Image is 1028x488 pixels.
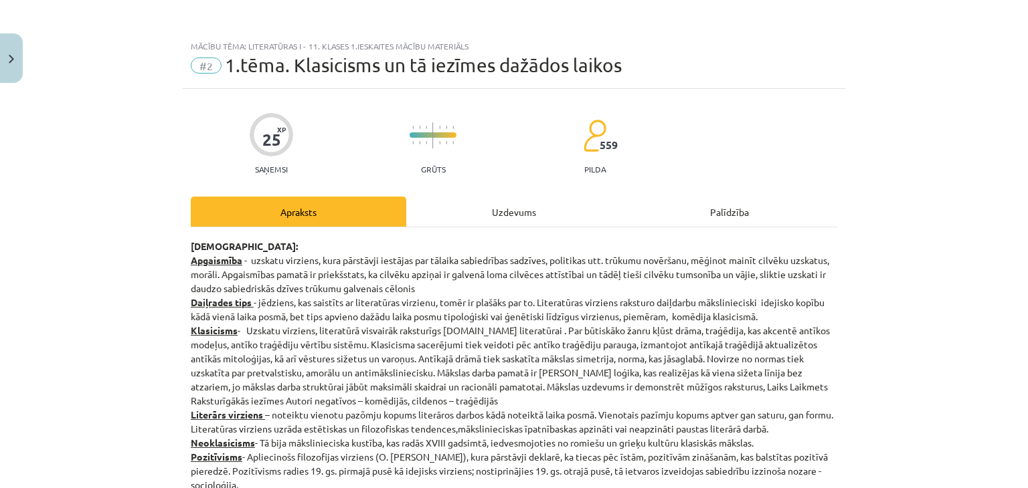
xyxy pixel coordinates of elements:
span: XP [277,126,286,133]
p: Grūts [421,164,446,174]
strong: [DEMOGRAPHIC_DATA]: [191,240,298,252]
img: icon-short-line-57e1e144782c952c97e751825c79c345078a6d821885a25fce030b3d8c18986b.svg [446,141,447,144]
div: Apraksts [191,197,406,227]
div: Mācību tēma: Literatūras i - 11. klases 1.ieskaites mācību materiāls [191,41,837,51]
img: icon-long-line-d9ea69661e0d244f92f715978eff75569469978d946b2353a9bb055b3ed8787d.svg [432,122,434,148]
img: icon-short-line-57e1e144782c952c97e751825c79c345078a6d821885a25fce030b3d8c18986b.svg [426,126,427,129]
strong: Neoklasicisms [191,437,255,449]
img: icon-short-line-57e1e144782c952c97e751825c79c345078a6d821885a25fce030b3d8c18986b.svg [412,141,414,144]
img: icon-short-line-57e1e144782c952c97e751825c79c345078a6d821885a25fce030b3d8c18986b.svg [419,141,420,144]
strong: Klasicisms [191,324,238,336]
img: icon-short-line-57e1e144782c952c97e751825c79c345078a6d821885a25fce030b3d8c18986b.svg [426,141,427,144]
img: icon-short-line-57e1e144782c952c97e751825c79c345078a6d821885a25fce030b3d8c18986b.svg [452,141,454,144]
div: Palīdzība [622,197,837,227]
u: Apgaismība [191,254,242,266]
span: 559 [600,139,618,151]
img: icon-short-line-57e1e144782c952c97e751825c79c345078a6d821885a25fce030b3d8c18986b.svg [439,141,440,144]
img: icon-short-line-57e1e144782c952c97e751825c79c345078a6d821885a25fce030b3d8c18986b.svg [439,126,440,129]
img: students-c634bb4e5e11cddfef0936a35e636f08e4e9abd3cc4e673bd6f9a4125e45ecb1.svg [583,119,606,152]
div: Uzdevums [406,197,622,227]
span: 1.tēma. Klasicisms un tā iezīmes dažādos laikos [225,54,622,76]
strong: Daiļrades tips [191,296,252,308]
img: icon-short-line-57e1e144782c952c97e751825c79c345078a6d821885a25fce030b3d8c18986b.svg [419,126,420,129]
img: icon-short-line-57e1e144782c952c97e751825c79c345078a6d821885a25fce030b3d8c18986b.svg [452,126,454,129]
span: #2 [191,57,222,74]
strong: Literārs virziens [191,408,263,420]
strong: Pozitīvisms [191,451,242,463]
img: icon-close-lesson-0947bae3869378f0d4975bcd49f059093ad1ed9edebbc8119c70593378902aed.svg [9,55,14,64]
img: icon-short-line-57e1e144782c952c97e751825c79c345078a6d821885a25fce030b3d8c18986b.svg [412,126,414,129]
img: icon-short-line-57e1e144782c952c97e751825c79c345078a6d821885a25fce030b3d8c18986b.svg [446,126,447,129]
p: Saņemsi [250,164,293,174]
div: 25 [262,130,281,149]
p: pilda [584,164,606,174]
